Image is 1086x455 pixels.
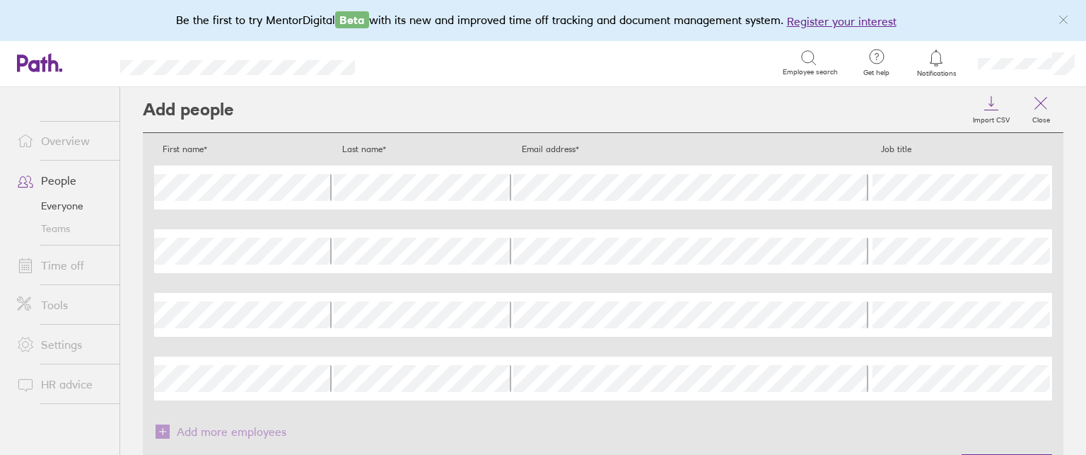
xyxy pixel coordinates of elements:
[1024,112,1058,125] label: Close
[6,251,119,280] a: Time off
[853,69,899,77] span: Get help
[964,112,1018,125] label: Import CSV
[143,87,234,132] h2: Add people
[334,144,513,154] h4: Last name*
[6,330,119,359] a: Settings
[335,11,369,28] span: Beta
[154,420,286,443] button: Add more employees
[913,69,959,78] span: Notifications
[872,144,1052,154] h4: Job title
[393,56,429,69] div: Search
[783,68,838,76] span: Employee search
[1018,87,1063,132] a: Close
[177,420,286,443] span: Add more employees
[6,127,119,155] a: Overview
[154,144,334,154] h4: First name*
[6,195,119,217] a: Everyone
[787,13,897,30] button: Register your interest
[176,11,911,30] div: Be the first to try MentorDigital with its new and improved time off tracking and document manage...
[6,370,119,398] a: HR advice
[513,144,872,154] h4: Email address*
[6,166,119,195] a: People
[964,87,1018,132] a: Import CSV
[6,291,119,319] a: Tools
[6,217,119,240] a: Teams
[913,48,959,78] a: Notifications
